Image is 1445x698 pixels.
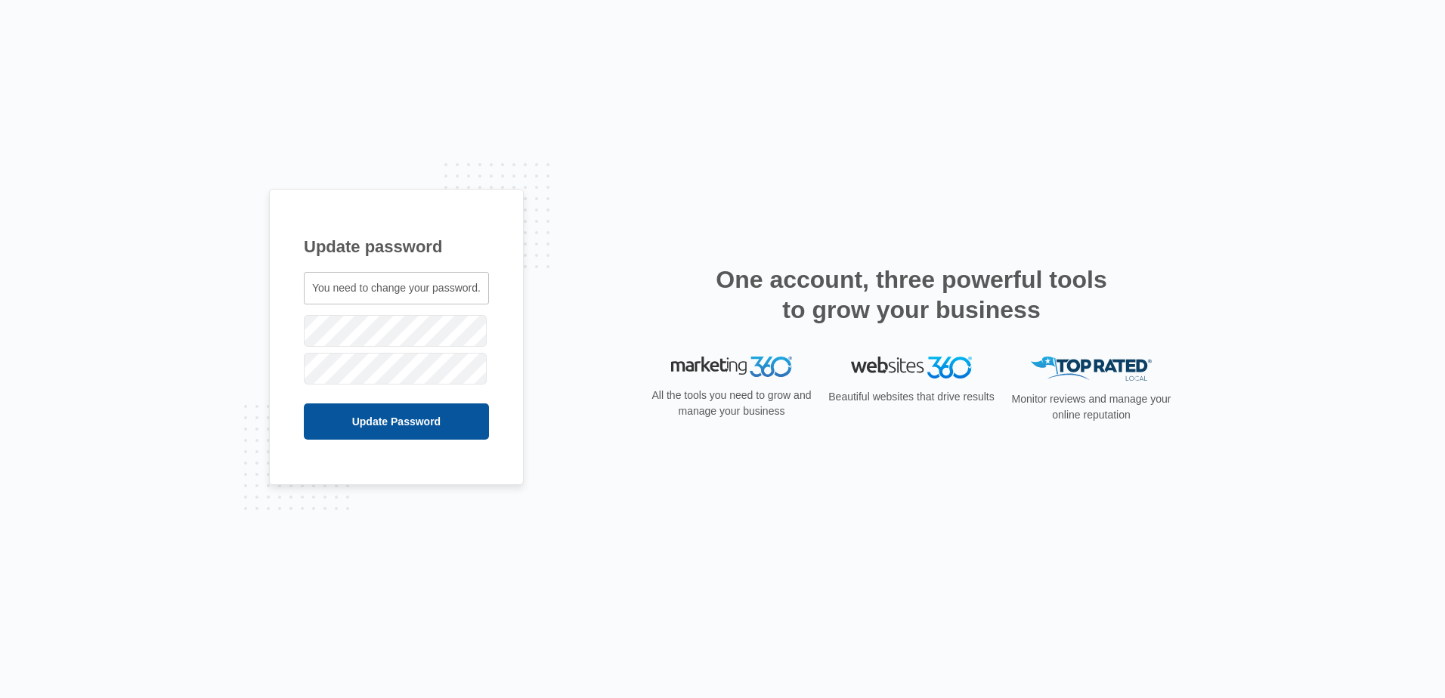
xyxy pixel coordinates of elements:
[304,403,489,440] input: Update Password
[827,389,996,405] p: Beautiful websites that drive results
[851,357,972,378] img: Websites 360
[711,264,1112,325] h2: One account, three powerful tools to grow your business
[647,388,816,419] p: All the tools you need to grow and manage your business
[304,234,489,259] h1: Update password
[671,357,792,378] img: Marketing 360
[1031,357,1152,381] img: Top Rated Local
[1007,391,1176,423] p: Monitor reviews and manage your online reputation
[312,282,481,294] span: You need to change your password.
